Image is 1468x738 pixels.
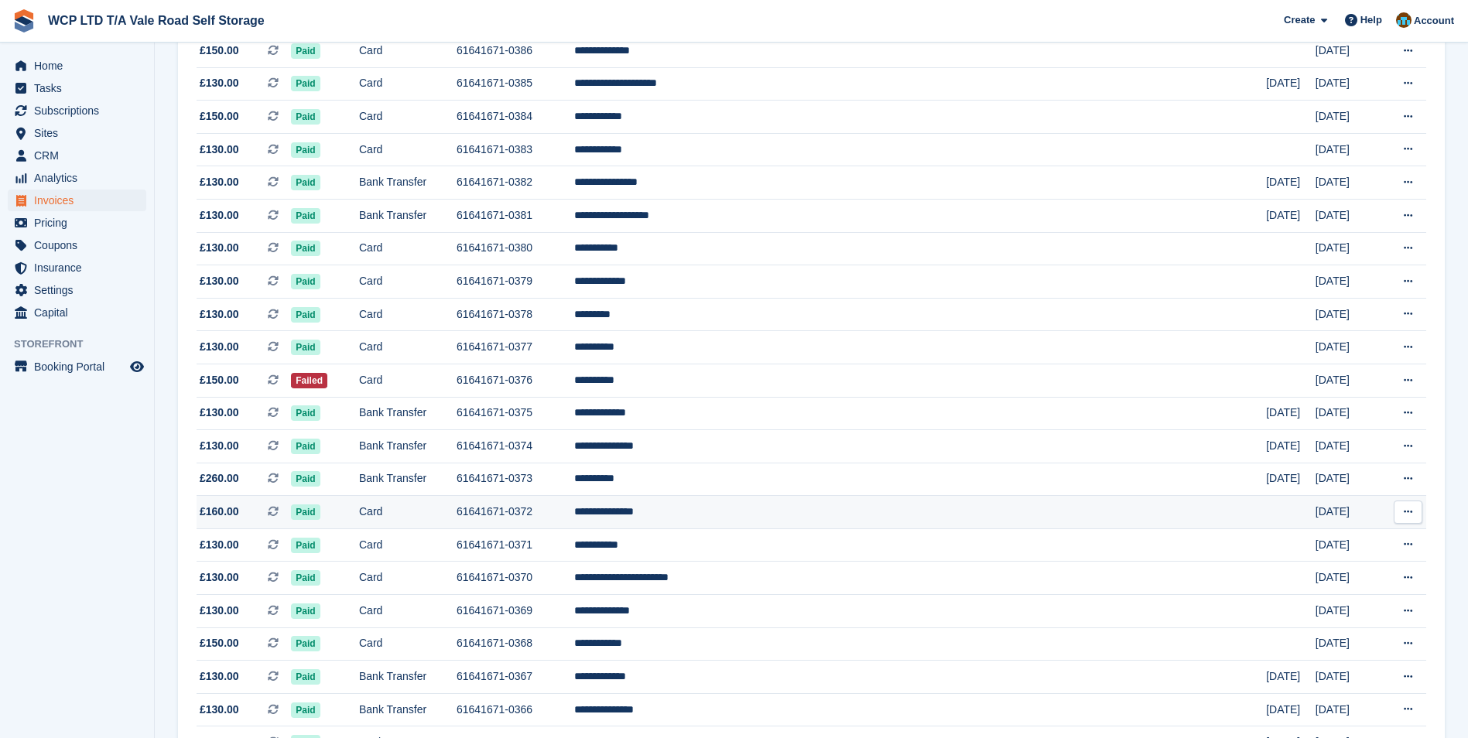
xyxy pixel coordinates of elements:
span: Pricing [34,212,127,234]
td: 61641671-0378 [457,298,574,331]
td: Bank Transfer [359,661,457,694]
td: 61641671-0370 [457,562,574,595]
td: 61641671-0375 [457,397,574,430]
span: Paid [291,570,320,586]
span: £130.00 [200,207,239,224]
span: £260.00 [200,470,239,487]
span: Paid [291,669,320,685]
span: Paid [291,504,320,520]
td: [DATE] [1316,496,1380,529]
span: £130.00 [200,569,239,586]
td: 61641671-0372 [457,496,574,529]
td: [DATE] [1316,627,1380,661]
span: Home [34,55,127,77]
td: Bank Transfer [359,397,457,430]
a: menu [8,234,146,256]
td: 61641671-0366 [457,693,574,726]
span: £130.00 [200,75,239,91]
td: [DATE] [1316,364,1380,397]
a: menu [8,257,146,278]
td: [DATE] [1316,101,1380,134]
span: £150.00 [200,43,239,59]
span: £130.00 [200,603,239,619]
td: [DATE] [1316,133,1380,166]
span: £130.00 [200,273,239,289]
td: 61641671-0377 [457,331,574,364]
span: £130.00 [200,142,239,158]
span: Paid [291,307,320,323]
span: Invoices [34,190,127,211]
span: £130.00 [200,668,239,685]
span: Settings [34,279,127,301]
td: Bank Transfer [359,693,457,726]
img: Kirsty williams [1396,12,1412,28]
td: Card [359,364,457,397]
td: 61641671-0383 [457,133,574,166]
td: [DATE] [1316,397,1380,430]
span: Paid [291,43,320,59]
span: £130.00 [200,174,239,190]
span: Paid [291,274,320,289]
span: £130.00 [200,702,239,718]
span: Paid [291,636,320,651]
img: stora-icon-8386f47178a22dfd0bd8f6a31ec36ba5ce8667c1dd55bd0f319d3a0aa187defe.svg [12,9,36,32]
span: Paid [291,76,320,91]
td: [DATE] [1316,430,1380,463]
a: menu [8,212,146,234]
td: [DATE] [1266,166,1316,200]
td: 61641671-0381 [457,199,574,232]
span: Paid [291,702,320,718]
span: Storefront [14,337,154,352]
td: Card [359,627,457,661]
td: [DATE] [1266,661,1316,694]
td: Bank Transfer [359,199,457,232]
span: £130.00 [200,339,239,355]
td: 61641671-0374 [457,430,574,463]
a: menu [8,190,146,211]
td: [DATE] [1316,595,1380,628]
td: Card [359,133,457,166]
span: Failed [291,373,327,388]
td: [DATE] [1316,34,1380,67]
span: Booking Portal [34,356,127,378]
span: Insurance [34,257,127,278]
td: 61641671-0386 [457,34,574,67]
td: [DATE] [1316,232,1380,265]
td: 61641671-0369 [457,595,574,628]
span: Account [1414,13,1454,29]
a: menu [8,77,146,99]
span: Paid [291,538,320,553]
span: Sites [34,122,127,144]
td: [DATE] [1316,661,1380,694]
td: [DATE] [1316,463,1380,496]
span: Analytics [34,167,127,189]
a: menu [8,145,146,166]
span: Create [1284,12,1315,28]
a: menu [8,55,146,77]
td: Card [359,265,457,299]
span: £160.00 [200,504,239,520]
span: £130.00 [200,405,239,421]
td: 61641671-0368 [457,627,574,661]
td: [DATE] [1316,528,1380,562]
span: Paid [291,109,320,125]
span: £130.00 [200,537,239,553]
td: [DATE] [1266,693,1316,726]
td: 61641671-0367 [457,661,574,694]
span: £130.00 [200,438,239,454]
td: 61641671-0371 [457,528,574,562]
td: [DATE] [1316,67,1380,101]
span: £150.00 [200,108,239,125]
td: [DATE] [1266,430,1316,463]
a: WCP LTD T/A Vale Road Self Storage [42,8,271,33]
td: 61641671-0380 [457,232,574,265]
td: Card [359,298,457,331]
span: Capital [34,302,127,323]
td: Card [359,67,457,101]
span: Subscriptions [34,100,127,121]
td: [DATE] [1266,397,1316,430]
span: Paid [291,471,320,487]
td: [DATE] [1266,463,1316,496]
span: Paid [291,142,320,158]
td: Card [359,528,457,562]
